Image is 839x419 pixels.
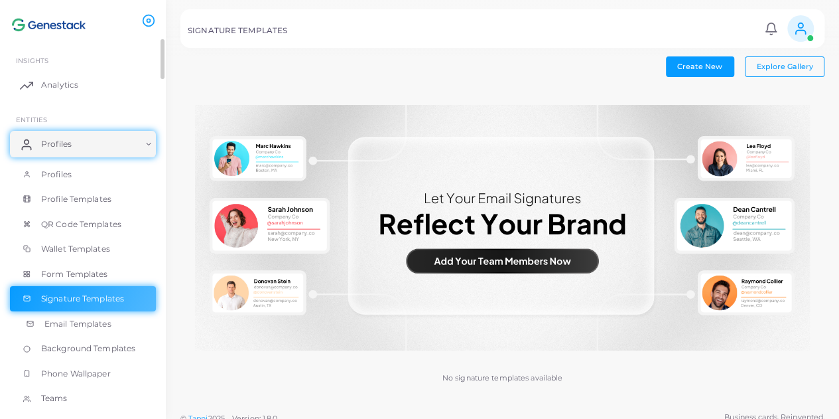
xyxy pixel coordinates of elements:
span: Profiles [41,138,72,150]
span: Wallet Templates [41,243,110,255]
a: Profiles [10,162,156,187]
span: Email Templates [44,318,111,330]
span: Profile Templates [41,193,111,205]
h5: SIGNATURE TEMPLATES [188,26,287,35]
span: Create New [677,62,722,71]
button: Create New [666,56,734,76]
span: INSIGHTS [16,56,48,64]
span: Analytics [41,79,78,91]
p: No signature templates available [442,373,563,384]
a: Profiles [10,131,156,157]
a: Wallet Templates [10,236,156,262]
span: QR Code Templates [41,218,121,230]
img: No signature templates [195,105,810,351]
span: Form Templates [41,268,108,280]
span: Background Templates [41,343,135,355]
a: Profile Templates [10,187,156,212]
span: Profiles [41,169,72,181]
span: Explore Gallery [757,62,813,71]
a: Analytics [10,72,156,98]
a: QR Code Templates [10,212,156,237]
span: Phone Wallpaper [41,368,111,380]
span: Signature Templates [41,293,124,305]
a: Phone Wallpaper [10,361,156,386]
a: Email Templates [10,311,156,337]
a: Background Templates [10,336,156,361]
span: ENTITIES [16,116,47,124]
img: logo [12,13,86,37]
button: Explore Gallery [745,56,824,76]
a: Teams [10,386,156,411]
a: Signature Templates [10,286,156,311]
span: Teams [41,392,68,404]
a: Form Templates [10,262,156,287]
